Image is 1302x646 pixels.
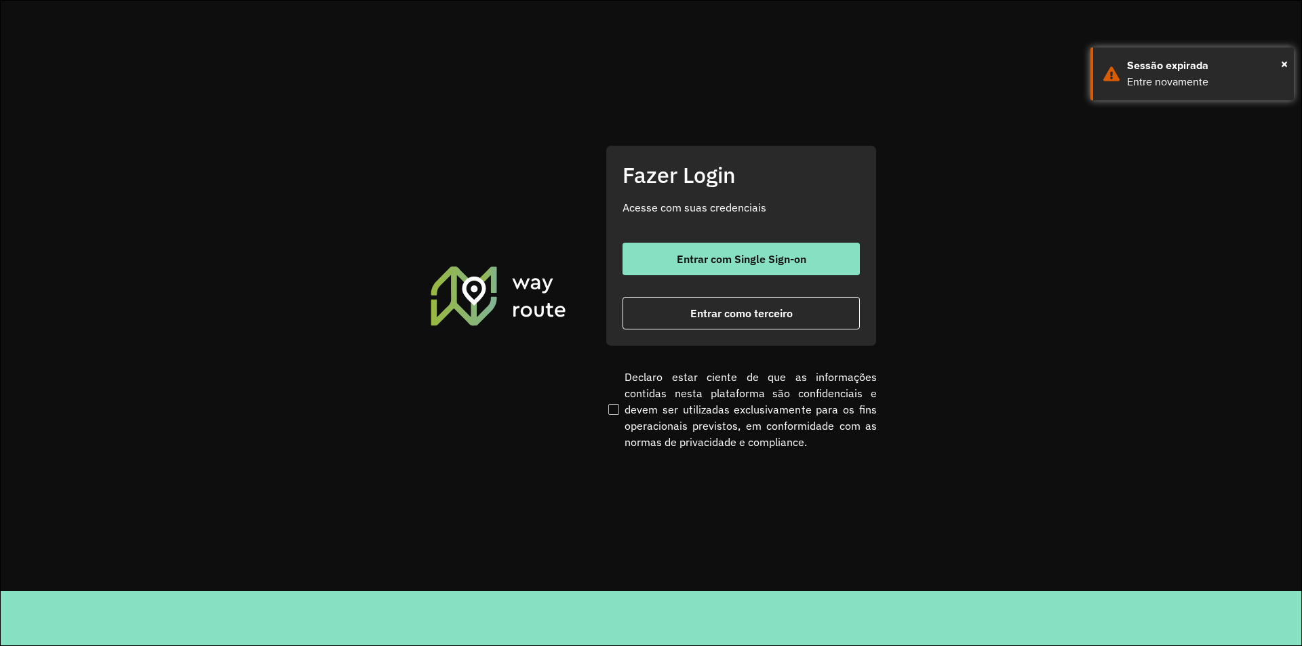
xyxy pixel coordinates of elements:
[677,254,806,264] span: Entrar com Single Sign-on
[623,199,860,216] p: Acesse com suas credenciais
[1281,54,1288,74] span: ×
[623,162,860,188] h2: Fazer Login
[690,308,793,319] span: Entrar como terceiro
[606,369,877,450] label: Declaro estar ciente de que as informações contidas nesta plataforma são confidenciais e devem se...
[623,243,860,275] button: button
[623,297,860,329] button: button
[1281,54,1288,74] button: Close
[1127,58,1284,74] div: Sessão expirada
[1127,74,1284,90] div: Entre novamente
[429,264,568,327] img: Roteirizador AmbevTech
